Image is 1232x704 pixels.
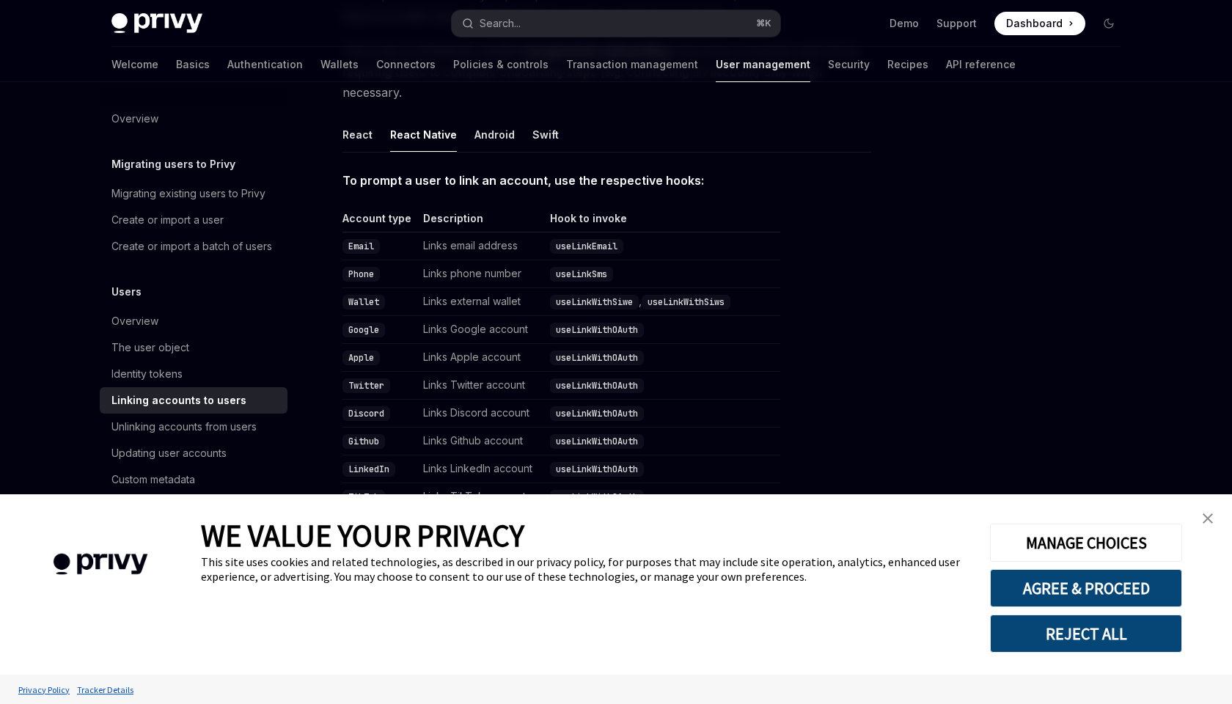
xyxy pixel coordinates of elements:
code: Github [342,434,385,449]
td: Links Apple account [417,344,544,372]
a: User management [716,47,810,82]
td: Links external wallet [417,288,544,316]
div: Identity tokens [111,365,183,383]
a: Create or import a batch of users [100,233,287,260]
div: Updating user accounts [111,444,227,462]
img: dark logo [111,13,202,34]
a: API reference [946,47,1016,82]
code: Twitter [342,378,390,393]
button: React [342,117,373,152]
h5: Users [111,283,142,301]
div: This site uses cookies and related technologies, as described in our privacy policy, for purposes... [201,554,968,584]
a: Custom metadata [100,466,287,493]
button: React Native [390,117,457,152]
span: ⌘ K [756,18,771,29]
a: Unlinking accounts from users [100,414,287,440]
button: Android [474,117,515,152]
a: Updating user accounts [100,440,287,466]
a: Basics [176,47,210,82]
button: AGREE & PROCEED [990,569,1182,607]
code: useLinkWithOAuth [550,462,644,477]
td: Links Github account [417,428,544,455]
a: Connectors [376,47,436,82]
a: Dashboard [994,12,1085,35]
div: Linking accounts to users [111,392,246,409]
a: UI components [100,493,287,519]
a: Identity tokens [100,361,287,387]
strong: To prompt a user to link an account, use the respective hooks: [342,173,704,188]
code: useLinkWithOAuth [550,490,644,505]
a: Privacy Policy [15,677,73,703]
code: LinkedIn [342,462,395,477]
code: useLinkWithOAuth [550,351,644,365]
td: Links LinkedIn account [417,455,544,483]
code: Wallet [342,295,385,309]
button: Swift [532,117,559,152]
code: Email [342,239,380,254]
img: company logo [22,532,179,596]
div: Unlinking accounts from users [111,418,257,436]
a: close banner [1193,504,1222,533]
div: Custom metadata [111,471,195,488]
code: Google [342,323,385,337]
a: Overview [100,106,287,132]
button: Toggle dark mode [1097,12,1121,35]
td: Links Twitter account [417,372,544,400]
td: , [544,288,780,316]
th: Account type [342,211,417,232]
code: useLinkWithSiws [642,295,730,309]
code: useLinkEmail [550,239,623,254]
th: Hook to invoke [544,211,780,232]
td: Links Discord account [417,400,544,428]
a: Welcome [111,47,158,82]
span: WE VALUE YOUR PRIVACY [201,516,524,554]
img: close banner [1203,513,1213,524]
code: useLinkWithOAuth [550,378,644,393]
div: Overview [111,110,158,128]
div: Search... [480,15,521,32]
td: Links phone number [417,260,544,288]
a: Overview [100,308,287,334]
a: Security [828,47,870,82]
a: Linking accounts to users [100,387,287,414]
a: Create or import a user [100,207,287,233]
code: useLinkSms [550,267,613,282]
code: TikTok [342,490,385,505]
code: useLinkWithOAuth [550,434,644,449]
td: Links Google account [417,316,544,344]
button: MANAGE CHOICES [990,524,1182,562]
a: Policies & controls [453,47,549,82]
a: Tracker Details [73,677,137,703]
code: useLinkWithOAuth [550,406,644,421]
div: Migrating existing users to Privy [111,185,265,202]
button: Search...⌘K [452,10,780,37]
code: useLinkWithOAuth [550,323,644,337]
td: Links email address [417,232,544,260]
div: Overview [111,312,158,330]
div: Create or import a batch of users [111,238,272,255]
a: Support [936,16,977,31]
span: Dashboard [1006,16,1063,31]
code: Discord [342,406,390,421]
code: Phone [342,267,380,282]
a: Demo [890,16,919,31]
code: useLinkWithSiwe [550,295,639,309]
a: Recipes [887,47,928,82]
a: Authentication [227,47,303,82]
div: Create or import a user [111,211,224,229]
a: Migrating existing users to Privy [100,180,287,207]
h5: Migrating users to Privy [111,155,235,173]
a: Transaction management [566,47,698,82]
a: The user object [100,334,287,361]
div: The user object [111,339,189,356]
code: Apple [342,351,380,365]
th: Description [417,211,544,232]
td: Links TikTok account [417,483,544,511]
button: REJECT ALL [990,615,1182,653]
a: Wallets [320,47,359,82]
